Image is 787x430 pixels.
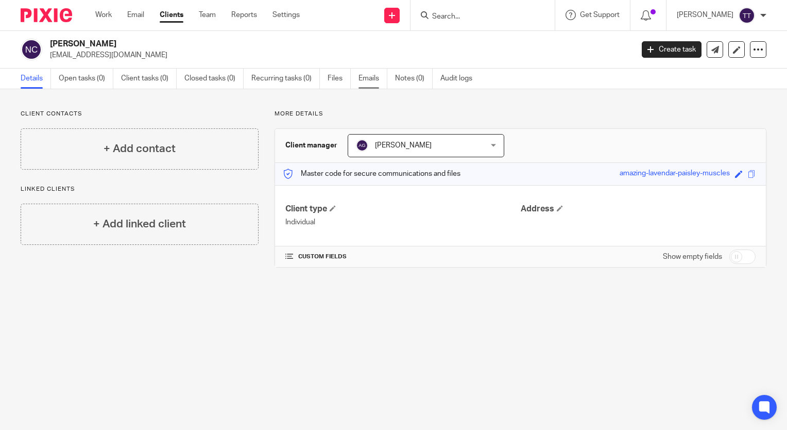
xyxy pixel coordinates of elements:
h2: [PERSON_NAME] [50,39,511,49]
a: Notes (0) [395,69,433,89]
h4: + Add contact [104,141,176,157]
a: Email [127,10,144,20]
h4: CUSTOM FIELDS [285,253,520,261]
a: Closed tasks (0) [184,69,244,89]
a: Audit logs [440,69,480,89]
a: Details [21,69,51,89]
input: Search [431,12,524,22]
span: Get Support [580,11,620,19]
h4: Address [521,204,756,214]
a: Client tasks (0) [121,69,177,89]
a: Open tasks (0) [59,69,113,89]
a: Work [95,10,112,20]
p: [PERSON_NAME] [677,10,733,20]
a: Reports [231,10,257,20]
p: Master code for secure communications and files [283,169,460,179]
a: Settings [272,10,300,20]
p: Individual [285,217,520,227]
img: svg%3E [356,139,368,152]
a: Create task [642,41,702,58]
p: Client contacts [21,110,259,118]
a: Recurring tasks (0) [251,69,320,89]
a: Clients [160,10,183,20]
img: svg%3E [21,39,42,60]
span: [PERSON_NAME] [375,142,432,149]
a: Team [199,10,216,20]
div: amazing-lavendar-paisley-muscles [620,168,730,180]
label: Show empty fields [663,252,722,262]
h3: Client manager [285,140,337,151]
h4: Client type [285,204,520,214]
img: Pixie [21,8,72,22]
p: More details [275,110,766,118]
p: [EMAIL_ADDRESS][DOMAIN_NAME] [50,50,626,60]
img: svg%3E [739,7,755,24]
a: Emails [358,69,387,89]
p: Linked clients [21,185,259,193]
a: Files [328,69,351,89]
h4: + Add linked client [93,216,186,232]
